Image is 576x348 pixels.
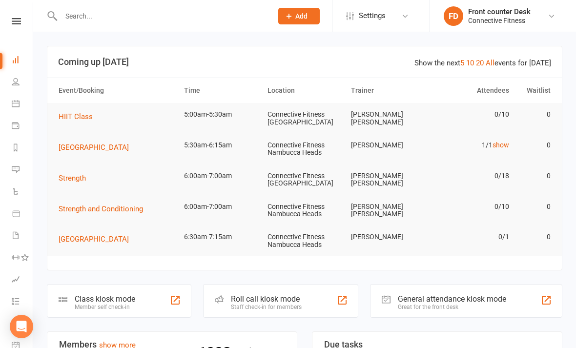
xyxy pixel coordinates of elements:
div: Great for the front desk [398,304,506,310]
button: Strength and Conditioning [59,203,150,215]
a: Assessments [12,269,34,291]
td: 0/18 [430,164,514,187]
a: Calendar [12,94,34,116]
th: Waitlist [514,78,555,103]
div: Class kiosk mode [75,294,135,304]
a: show [493,141,509,149]
td: 6:00am-7:00am [180,164,263,187]
button: Add [278,8,320,24]
span: [GEOGRAPHIC_DATA] [59,143,129,152]
input: Search... [58,9,266,23]
td: 0 [514,164,555,187]
th: Time [180,78,263,103]
div: General attendance kiosk mode [398,294,506,304]
a: 5 [460,59,464,67]
a: Reports [12,138,34,160]
td: Connective Fitness [GEOGRAPHIC_DATA] [263,164,347,195]
td: 5:00am-5:30am [180,103,263,126]
button: HIIT Class [59,111,100,123]
td: 0 [514,225,555,248]
a: People [12,72,34,94]
span: Strength and Conditioning [59,205,143,213]
a: Payments [12,116,34,138]
td: Connective Fitness Nambucca Heads [263,134,347,164]
td: 6:30am-7:15am [180,225,263,248]
th: Attendees [430,78,514,103]
td: 0 [514,195,555,218]
th: Trainer [347,78,430,103]
h3: Coming up [DATE] [58,57,551,67]
td: Connective Fitness Nambucca Heads [263,225,347,256]
td: [PERSON_NAME] [347,134,430,157]
td: [PERSON_NAME] [PERSON_NAME] [347,103,430,134]
button: [GEOGRAPHIC_DATA] [59,142,136,153]
div: Staff check-in for members [231,304,302,310]
td: Connective Fitness Nambucca Heads [263,195,347,226]
span: Strength [59,174,86,183]
div: Roll call kiosk mode [231,294,302,304]
div: Front counter Desk [468,7,531,16]
th: Location [263,78,347,103]
div: Open Intercom Messenger [10,315,33,338]
td: Connective Fitness [GEOGRAPHIC_DATA] [263,103,347,134]
td: 0 [514,134,555,157]
span: [GEOGRAPHIC_DATA] [59,235,129,244]
td: 0/1 [430,225,514,248]
a: Product Sales [12,204,34,225]
div: Connective Fitness [468,16,531,25]
a: 20 [476,59,484,67]
td: 6:00am-7:00am [180,195,263,218]
td: 0 [514,103,555,126]
button: Strength [59,172,93,184]
td: [PERSON_NAME] [PERSON_NAME] [347,195,430,226]
div: FD [444,6,463,26]
td: 0/10 [430,195,514,218]
a: Dashboard [12,50,34,72]
div: Show the next events for [DATE] [414,57,551,69]
a: All [486,59,494,67]
button: [GEOGRAPHIC_DATA] [59,233,136,245]
span: Add [295,12,308,20]
span: HIIT Class [59,112,93,121]
td: 0/10 [430,103,514,126]
th: Event/Booking [54,78,180,103]
td: [PERSON_NAME] [PERSON_NAME] [347,164,430,195]
td: 5:30am-6:15am [180,134,263,157]
div: Member self check-in [75,304,135,310]
a: What's New [12,313,34,335]
span: Settings [359,5,386,27]
a: 10 [466,59,474,67]
td: [PERSON_NAME] [347,225,430,248]
td: 1/1 [430,134,514,157]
